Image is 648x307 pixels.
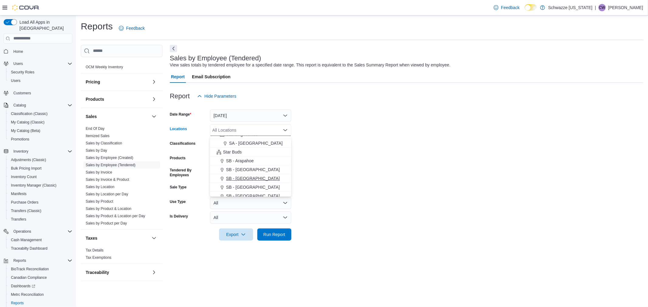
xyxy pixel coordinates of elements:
[9,207,72,214] span: Transfers (Classic)
[210,211,291,224] button: All
[11,301,24,305] span: Reports
[11,102,72,109] span: Catalog
[9,282,72,290] span: Dashboards
[6,282,75,290] a: Dashboards
[86,148,107,153] a: Sales by Day
[12,5,39,11] img: Cova
[1,89,75,97] button: Customers
[86,96,104,102] h3: Products
[11,191,26,196] span: Manifests
[257,228,291,241] button: Run Report
[170,127,187,131] label: Locations
[11,148,31,155] button: Inventory
[11,48,72,55] span: Home
[150,51,158,59] button: OCM
[11,111,48,116] span: Classification (Classic)
[6,181,75,190] button: Inventory Manager (Classic)
[9,182,72,189] span: Inventory Manager (Classic)
[9,291,72,298] span: Metrc Reconciliation
[210,139,291,148] button: SA - [GEOGRAPHIC_DATA]
[86,65,123,69] span: OCM Weekly Inventory
[6,198,75,207] button: Purchase Orders
[210,174,291,183] button: SB - [GEOGRAPHIC_DATA]
[86,192,128,196] a: Sales by Location per Day
[170,141,196,146] label: Classifications
[86,127,105,131] a: End Of Day
[11,89,33,97] a: Customers
[210,157,291,165] button: SB - Arapahoe
[86,185,115,189] a: Sales by Location
[11,166,42,171] span: Bulk Pricing Import
[86,269,109,275] h3: Traceability
[86,206,132,211] span: Sales by Product & Location
[86,163,135,167] a: Sales by Employee (Tendered)
[9,119,47,126] a: My Catalog (Classic)
[11,60,25,67] button: Users
[226,184,280,190] span: SB - [GEOGRAPHIC_DATA]
[226,167,280,173] span: SB - [GEOGRAPHIC_DATA]
[126,25,145,31] span: Feedback
[11,257,29,264] button: Reports
[13,229,31,234] span: Operations
[9,110,50,117] a: Classification (Classic)
[9,136,32,143] a: Promotions
[9,216,72,223] span: Transfers
[86,235,98,241] h3: Taxes
[11,292,44,297] span: Metrc Reconciliation
[150,78,158,86] button: Pricing
[9,127,43,134] a: My Catalog (Beta)
[9,236,44,244] a: Cash Management
[86,134,110,138] a: Itemized Sales
[86,156,133,160] a: Sales by Employee (Created)
[150,269,158,276] button: Traceability
[86,248,104,253] span: Tax Details
[598,4,606,11] div: Courtney Webb
[6,173,75,181] button: Inventory Count
[86,141,122,146] span: Sales by Classification
[548,4,592,11] p: Schwazze [US_STATE]
[6,164,75,173] button: Bulk Pricing Import
[86,214,145,218] span: Sales by Product & Location per Day
[11,137,29,142] span: Promotions
[86,221,127,226] span: Sales by Product per Day
[195,90,239,102] button: Hide Parameters
[1,101,75,110] button: Catalog
[6,110,75,118] button: Classification (Classic)
[170,45,177,52] button: Next
[170,112,191,117] label: Date Range
[9,291,46,298] a: Metrc Reconciliation
[86,170,112,174] a: Sales by Invoice
[13,91,31,96] span: Customers
[86,199,113,204] a: Sales by Product
[6,68,75,76] button: Security Roles
[11,78,20,83] span: Users
[11,174,37,179] span: Inventory Count
[6,215,75,224] button: Transfers
[210,192,291,201] button: SB - [GEOGRAPHIC_DATA]
[223,228,249,241] span: Export
[491,2,522,14] a: Feedback
[9,216,29,223] a: Transfers
[599,4,605,11] span: CW
[170,93,190,100] h3: Report
[81,125,163,229] div: Sales
[1,47,75,56] button: Home
[81,20,113,32] h1: Reports
[13,49,23,54] span: Home
[86,255,111,260] span: Tax Exemptions
[192,71,231,83] span: Email Subscription
[9,127,72,134] span: My Catalog (Beta)
[11,102,28,109] button: Catalog
[9,77,23,84] a: Users
[9,77,72,84] span: Users
[9,265,51,273] a: BioTrack Reconciliation
[6,290,75,299] button: Metrc Reconciliation
[9,265,72,273] span: BioTrack Reconciliation
[210,148,291,157] button: Star Buds
[226,158,254,164] span: SB - Arapahoe
[210,183,291,192] button: SB - [GEOGRAPHIC_DATA]
[11,257,72,264] span: Reports
[210,110,291,122] button: [DATE]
